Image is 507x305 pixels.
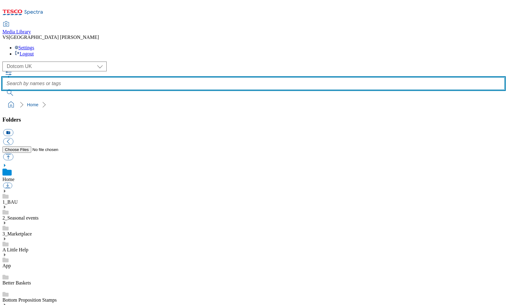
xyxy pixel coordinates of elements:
[2,280,31,285] a: Better Baskets
[2,77,505,90] input: Search by names or tags
[2,99,505,111] nav: breadcrumb
[27,102,38,107] a: Home
[2,22,31,35] a: Media Library
[15,51,34,56] a: Logout
[2,263,11,268] a: App
[2,215,39,220] a: 2_Seasonal events
[2,231,32,236] a: 3_Marketplace
[2,177,14,182] a: Home
[2,29,31,34] span: Media Library
[2,199,18,205] a: 1_BAU
[9,35,99,40] span: [GEOGRAPHIC_DATA] [PERSON_NAME]
[2,297,57,303] a: Bottom Proposition Stamps
[2,116,505,123] h3: Folders
[15,45,34,50] a: Settings
[2,247,28,252] a: A Little Help
[2,35,9,40] span: VS
[6,100,16,110] a: home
